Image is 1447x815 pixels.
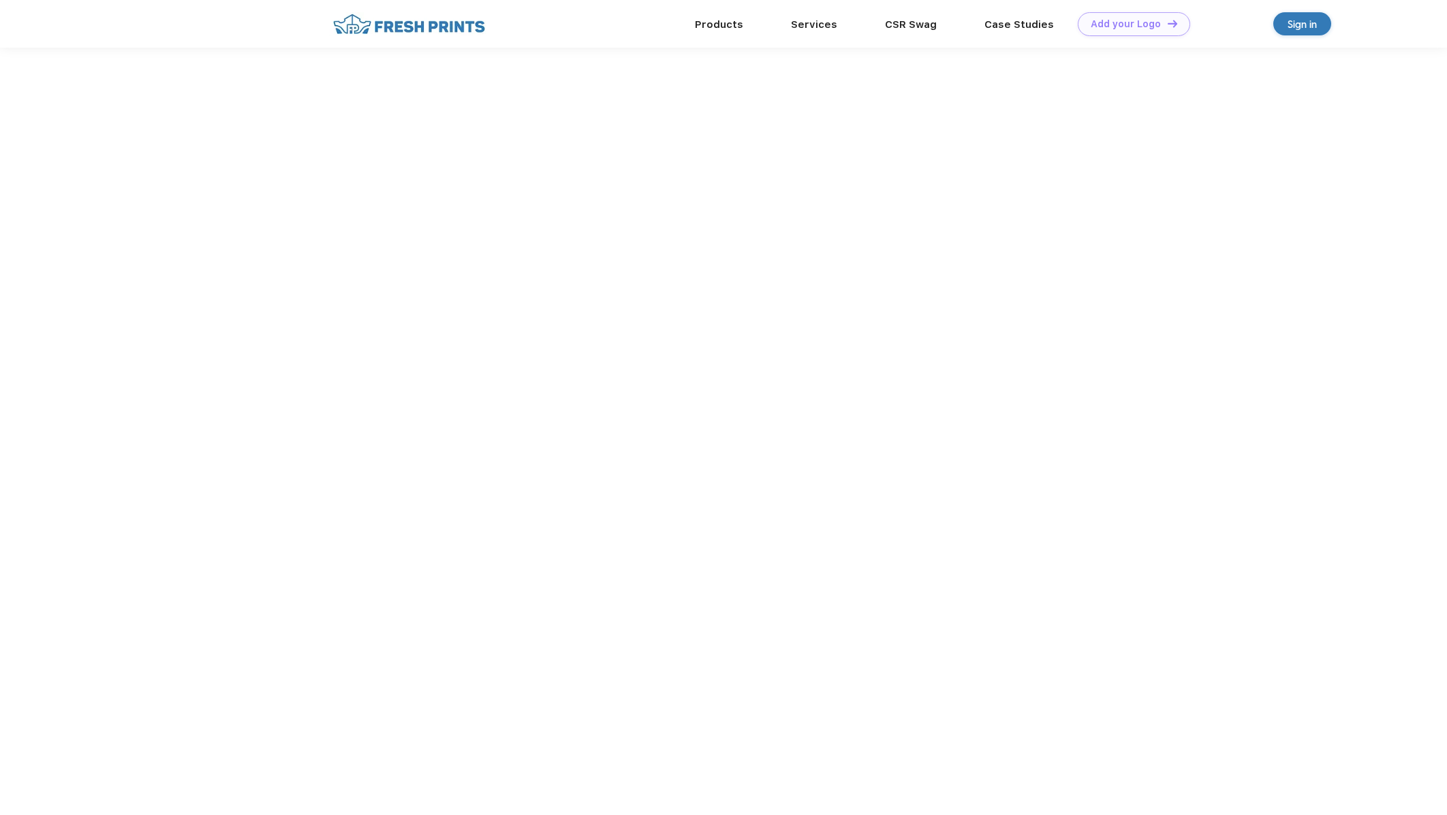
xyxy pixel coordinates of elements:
[329,12,489,36] img: fo%20logo%202.webp
[1273,12,1331,35] a: Sign in
[1288,16,1317,32] div: Sign in
[1168,20,1177,27] img: DT
[1091,18,1161,30] div: Add your Logo
[695,18,743,31] a: Products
